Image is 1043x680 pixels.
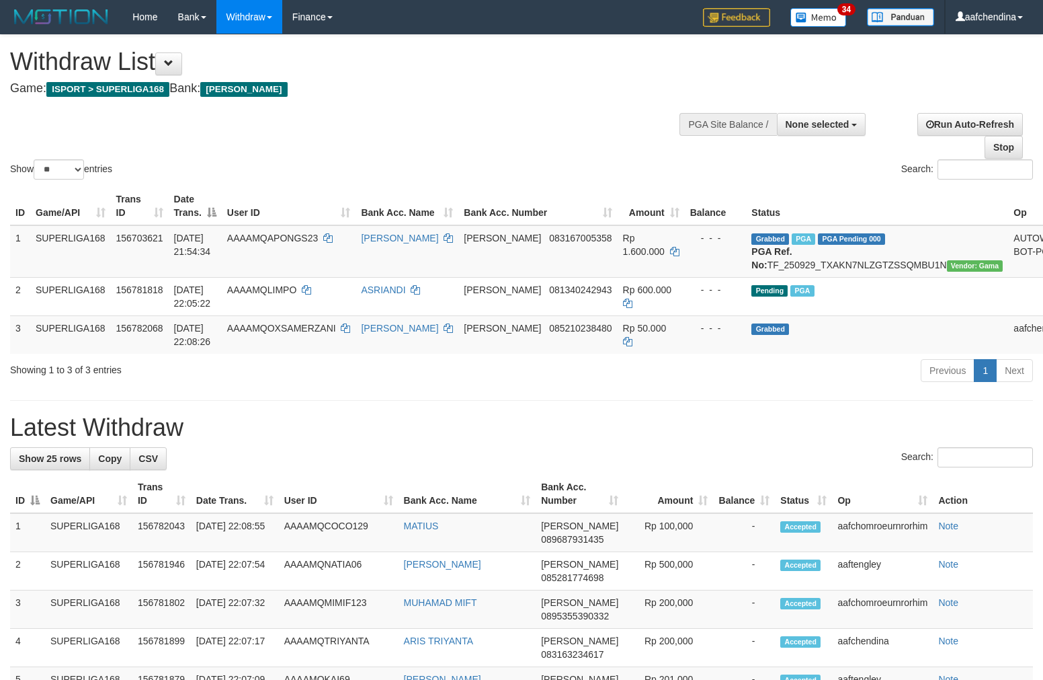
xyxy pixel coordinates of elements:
span: [PERSON_NAME] [541,559,618,570]
td: 2 [10,277,30,315]
td: Rp 200,000 [624,591,713,629]
th: Op: activate to sort column ascending [832,475,933,513]
span: Grabbed [751,233,789,245]
td: aafchomroeurnrorhim [832,513,933,552]
span: Copy 081340242943 to clipboard [549,285,612,295]
a: Note [938,636,958,646]
span: Copy 089687931435 to clipboard [541,534,603,545]
a: Copy [89,447,130,470]
a: [PERSON_NAME] [404,559,481,570]
div: - - - [690,283,741,297]
input: Search: [937,159,1033,180]
span: [PERSON_NAME] [464,285,541,295]
td: - [713,552,775,591]
td: SUPERLIGA168 [45,629,132,667]
td: [DATE] 22:07:54 [191,552,279,591]
h1: Withdraw List [10,48,682,75]
a: Previous [921,359,974,382]
span: [DATE] 22:05:22 [174,285,211,309]
span: Copy [98,453,122,464]
a: Show 25 rows [10,447,90,470]
th: Bank Acc. Number: activate to sort column ascending [536,475,624,513]
span: [PERSON_NAME] [541,521,618,531]
input: Search: [937,447,1033,467]
span: Copy 083167005358 to clipboard [549,233,612,243]
td: SUPERLIGA168 [30,315,111,354]
td: AAAAMQNATIA06 [279,552,399,591]
span: Accepted [780,521,821,533]
span: [PERSON_NAME] [464,233,541,243]
span: Copy 085210238480 to clipboard [549,323,612,334]
th: Trans ID: activate to sort column ascending [132,475,191,513]
a: Note [938,559,958,570]
td: 3 [10,315,30,354]
span: [PERSON_NAME] [200,82,287,97]
td: [DATE] 22:07:17 [191,629,279,667]
img: MOTION_logo.png [10,7,112,27]
span: 156703621 [116,233,163,243]
span: AAAAMQAPONGS23 [227,233,318,243]
td: - [713,513,775,552]
td: AAAAMQMIMIF123 [279,591,399,629]
td: TF_250929_TXAKN7NLZGTZSSQMBU1N [746,225,1008,278]
th: Action [933,475,1033,513]
a: Note [938,521,958,531]
a: MUHAMAD MIFT [404,597,477,608]
td: AAAAMQTRIYANTA [279,629,399,667]
a: MATIUS [404,521,439,531]
label: Search: [901,159,1033,180]
th: Amount: activate to sort column ascending [618,187,685,225]
span: Rp 50.000 [623,323,667,334]
img: Feedback.jpg [703,8,770,27]
td: SUPERLIGA168 [30,225,111,278]
span: Vendor URL: https://trx31.1velocity.biz [947,260,1003,272]
a: CSV [130,447,167,470]
span: Copy 085281774698 to clipboard [541,572,603,583]
td: aafchendina [832,629,933,667]
a: 1 [974,359,997,382]
img: Button%20Memo.svg [790,8,847,27]
td: [DATE] 22:07:32 [191,591,279,629]
td: - [713,591,775,629]
span: Marked by aafchhiseyha [792,233,815,245]
td: AAAAMQCOCO129 [279,513,399,552]
h4: Game: Bank: [10,82,682,96]
th: Bank Acc. Name: activate to sort column ascending [399,475,536,513]
span: AAAAMQLIMPO [227,285,296,295]
td: 1 [10,225,30,278]
span: [PERSON_NAME] [541,636,618,646]
td: SUPERLIGA168 [45,591,132,629]
span: Rp 1.600.000 [623,233,665,257]
span: Grabbed [751,324,789,335]
td: aaftengley [832,552,933,591]
th: Amount: activate to sort column ascending [624,475,713,513]
span: 156782068 [116,323,163,334]
a: Note [938,597,958,608]
span: [PERSON_NAME] [464,323,541,334]
button: None selected [777,113,866,136]
span: Accepted [780,598,821,609]
span: Rp 600.000 [623,285,671,295]
img: panduan.png [867,8,934,26]
span: [DATE] 22:08:26 [174,323,211,347]
th: Bank Acc. Name: activate to sort column ascending [356,187,458,225]
label: Search: [901,447,1033,467]
th: Status: activate to sort column ascending [775,475,832,513]
span: AAAAMQOXSAMERZANI [227,323,336,334]
span: None selected [786,119,849,130]
td: SUPERLIGA168 [30,277,111,315]
span: CSV [138,453,158,464]
td: 156781899 [132,629,191,667]
span: Accepted [780,636,821,648]
th: Date Trans.: activate to sort column descending [169,187,222,225]
th: ID: activate to sort column descending [10,475,45,513]
td: 4 [10,629,45,667]
td: 2 [10,552,45,591]
select: Showentries [34,159,84,180]
a: [PERSON_NAME] [361,233,438,243]
span: [DATE] 21:54:34 [174,233,211,257]
td: 3 [10,591,45,629]
td: 156781946 [132,552,191,591]
td: - [713,629,775,667]
td: Rp 100,000 [624,513,713,552]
